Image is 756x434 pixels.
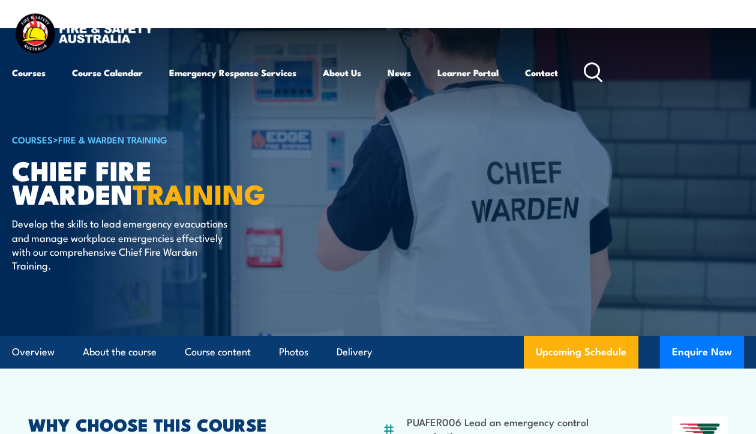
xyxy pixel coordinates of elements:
button: Enquire Now [660,336,744,369]
h2: WHY CHOOSE THIS COURSE [28,416,332,432]
a: News [388,58,411,87]
a: Photos [279,336,308,368]
a: Course Calendar [72,58,143,87]
h6: > [12,132,308,146]
h1: Chief Fire Warden [12,158,308,205]
a: Overview [12,336,55,368]
a: About the course [83,336,157,368]
strong: TRAINING [133,172,266,214]
a: Emergency Response Services [169,58,296,87]
a: Course content [185,336,251,368]
a: Upcoming Schedule [524,336,638,369]
p: Develop the skills to lead emergency evacuations and manage workplace emergencies effectively wit... [12,216,231,273]
a: About Us [323,58,361,87]
a: Contact [525,58,558,87]
a: Learner Portal [437,58,499,87]
a: Courses [12,58,46,87]
a: Fire & Warden Training [58,133,167,146]
a: COURSES [12,133,53,146]
a: Delivery [337,336,372,368]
